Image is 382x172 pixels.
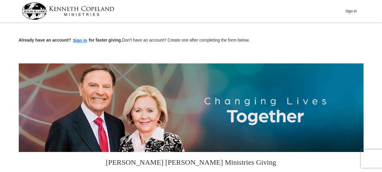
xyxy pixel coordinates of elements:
button: Sign In [342,6,360,16]
p: Don't have an account? Create one after completing the form below. [19,37,364,44]
img: kcm-header-logo.svg [22,2,114,20]
strong: Already have an account? for faster giving. [19,38,122,42]
button: Sign in [71,37,89,44]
